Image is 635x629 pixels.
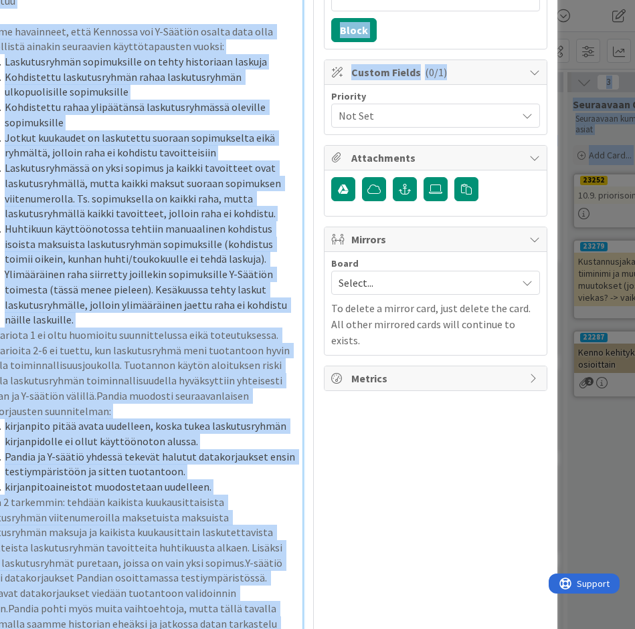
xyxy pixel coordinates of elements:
span: Custom Fields [351,64,523,80]
span: Attachments [351,150,523,166]
span: Metrics [351,370,523,386]
span: Mirrors [351,231,523,247]
div: Priority [331,92,540,101]
button: Block [331,18,377,42]
span: ( 0/1 ) [425,66,447,79]
span: Not Set [339,106,510,125]
span: Support [28,2,61,18]
p: To delete a mirror card, just delete the card. All other mirrored cards will continue to exists. [331,300,540,348]
span: Board [331,259,359,268]
span: Select... [339,273,510,292]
